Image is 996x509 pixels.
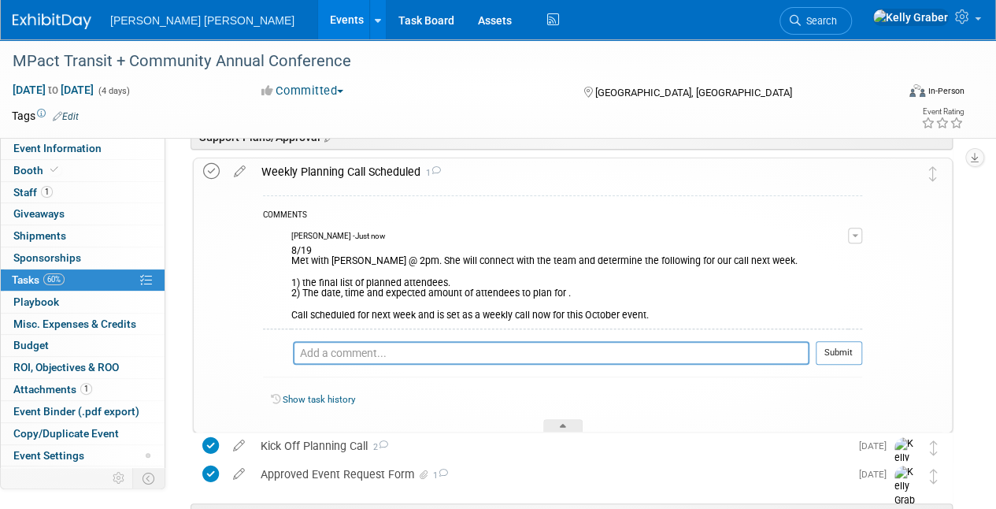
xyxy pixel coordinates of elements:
[53,111,79,122] a: Edit
[12,108,79,124] td: Tags
[43,273,65,285] span: 60%
[368,442,388,452] span: 2
[921,108,964,116] div: Event Rating
[1,269,165,291] a: Tasks60%
[431,470,448,481] span: 1
[263,208,862,225] div: COMMENTS
[263,231,283,251] img: Kelly Graber
[7,47,883,76] div: MPact Transit + Community Annual Conference
[80,383,92,395] span: 1
[1,247,165,269] a: Sponsorships
[12,273,65,286] span: Tasks
[894,437,918,493] img: Kelly Graber
[13,251,81,264] span: Sponsorships
[13,405,139,418] span: Event Binder (.pdf export)
[930,440,938,455] i: Move task
[226,165,254,179] a: edit
[1,203,165,225] a: Giveaways
[291,231,385,242] span: [PERSON_NAME] - Just now
[263,342,285,364] img: Kelly Graber
[13,449,84,462] span: Event Settings
[859,440,894,451] span: [DATE]
[46,84,61,96] span: to
[13,339,49,351] span: Budget
[825,82,965,106] div: Event Format
[1,160,165,181] a: Booth
[254,158,862,185] div: Weekly Planning Call Scheduled
[872,9,949,26] img: Kelly Graber
[13,361,119,373] span: ROI, Objectives & ROO
[13,427,119,440] span: Copy/Duplicate Event
[13,142,102,154] span: Event Information
[1,401,165,422] a: Event Binder (.pdf export)
[816,341,862,365] button: Submit
[1,379,165,400] a: Attachments1
[13,318,136,330] span: Misc. Expenses & Credits
[894,163,914,184] img: Kelly Graber
[13,229,66,242] span: Shipments
[256,83,350,99] button: Committed
[594,87,791,98] span: [GEOGRAPHIC_DATA], [GEOGRAPHIC_DATA]
[106,468,133,489] td: Personalize Event Tab Strip
[1,357,165,378] a: ROI, Objectives & ROO
[13,164,61,176] span: Booth
[1,138,165,159] a: Event Information
[253,461,850,488] div: Approved Event Request Form
[420,168,441,178] span: 1
[320,128,334,144] a: Edit sections
[1,292,165,313] a: Playbook
[50,165,58,174] i: Booth reservation complete
[291,242,848,321] div: 8/19 Met with [PERSON_NAME] @ 2pm. She will connect with the team and determine the following for...
[283,394,355,405] a: Show task history
[253,433,850,459] div: Kick Off Planning Call
[1,314,165,335] a: Misc. Expenses & Credits
[225,439,253,453] a: edit
[929,166,937,181] i: Move task
[909,84,925,97] img: Format-Inperson.png
[97,86,130,96] span: (4 days)
[801,15,837,27] span: Search
[1,423,165,444] a: Copy/Duplicate Event
[1,182,165,203] a: Staff1
[13,186,53,199] span: Staff
[12,83,94,97] span: [DATE] [DATE]
[146,453,150,458] span: Modified Layout
[13,207,65,220] span: Giveaways
[133,468,165,489] td: Toggle Event Tabs
[1,445,165,466] a: Event Settings
[1,225,165,247] a: Shipments
[41,186,53,198] span: 1
[13,383,92,396] span: Attachments
[1,335,165,356] a: Budget
[859,469,894,480] span: [DATE]
[13,295,59,308] span: Playbook
[779,7,852,35] a: Search
[928,85,965,97] div: In-Person
[13,13,91,29] img: ExhibitDay
[225,467,253,481] a: edit
[930,469,938,484] i: Move task
[110,14,294,27] span: [PERSON_NAME] [PERSON_NAME]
